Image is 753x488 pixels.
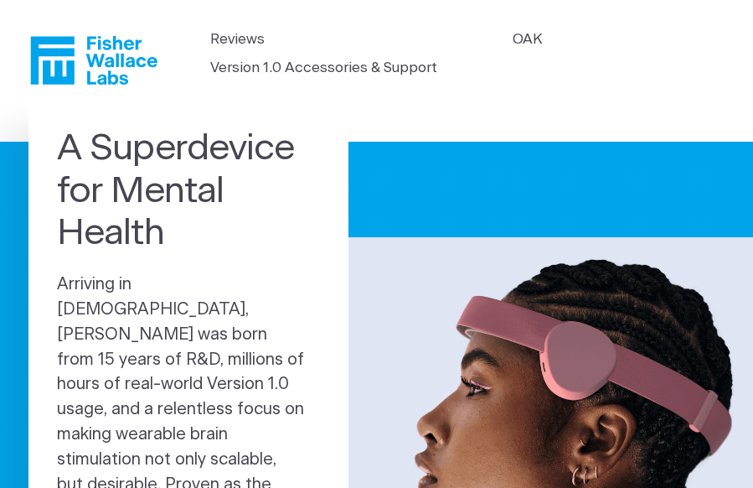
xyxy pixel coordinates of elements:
[513,29,543,50] a: OAK
[57,127,320,255] h1: A Superdevice for Mental Health
[210,29,265,50] a: Reviews
[210,57,437,79] a: Version 1.0 Accessories & Support
[30,36,157,85] a: Fisher Wallace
